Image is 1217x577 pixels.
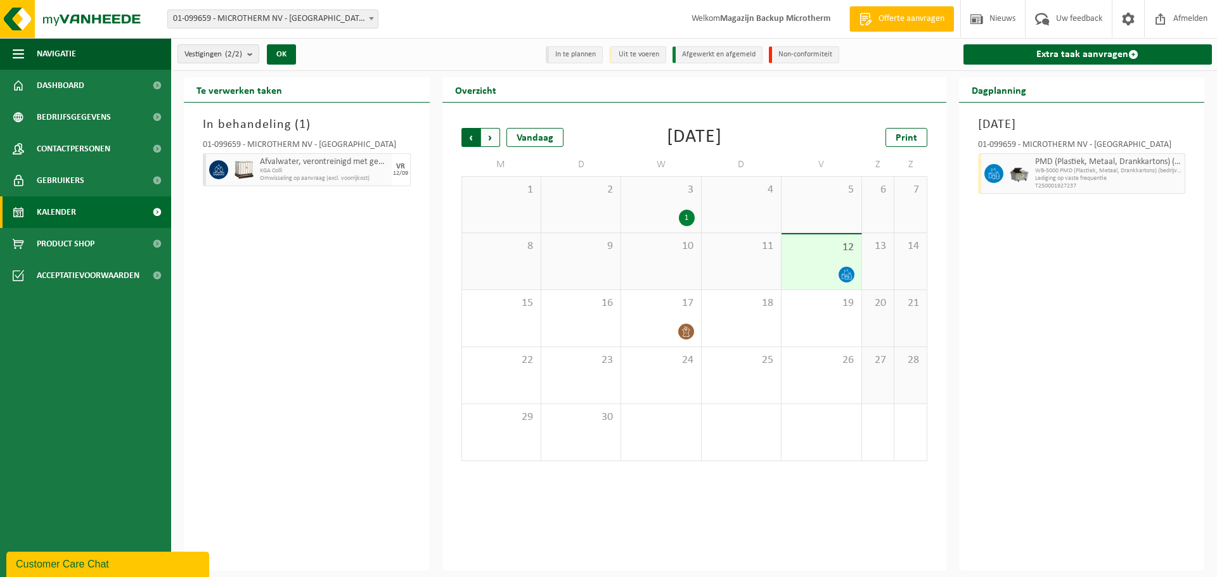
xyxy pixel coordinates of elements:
span: Afvalwater, verontreinigd met gevaarlijke producten [260,157,389,167]
strong: Magazijn Backup Microtherm [720,14,830,23]
span: WB-5000 PMD (Plastiek, Metaal, Drankkartons) (bedrijven) [1035,167,1182,175]
span: Bedrijfsgegevens [37,101,111,133]
a: Offerte aanvragen [849,6,954,32]
span: 22 [468,353,534,367]
span: 11 [708,239,775,253]
li: Uit te voeren [609,46,666,63]
span: 5 [788,183,854,197]
span: 4 [708,183,775,197]
span: 15 [468,296,534,310]
li: In te plannen [546,46,603,63]
td: M [461,153,541,176]
span: 30 [548,410,614,424]
span: 27 [868,353,887,367]
span: 26 [788,353,854,367]
span: KGA Colli [260,167,389,175]
img: WB-5000-GAL-GY-01 [1010,164,1029,183]
h3: [DATE] [978,115,1186,134]
span: 25 [708,353,775,367]
h2: Dagplanning [959,77,1039,102]
button: Vestigingen(2/2) [177,44,259,63]
td: D [702,153,782,176]
a: Print [885,128,927,147]
span: 9 [548,239,614,253]
div: 01-099659 - MICROTHERM NV - [GEOGRAPHIC_DATA] [203,141,411,153]
div: [DATE] [667,128,722,147]
img: PB-IC-1000-HPE-00-02 [235,160,254,179]
span: Dashboard [37,70,84,101]
td: Z [862,153,894,176]
span: 12 [788,241,854,255]
span: 01-099659 - MICROTHERM NV - SINT-NIKLAAS [167,10,378,29]
span: 28 [901,353,920,367]
span: 17 [628,296,694,310]
span: 7 [901,183,920,197]
td: Z [894,153,927,176]
span: Acceptatievoorwaarden [37,260,139,291]
span: Omwisseling op aanvraag (excl. voorrijkost) [260,175,389,182]
span: Volgende [481,128,500,147]
div: 1 [679,210,695,226]
h2: Overzicht [442,77,509,102]
span: 14 [901,239,920,253]
span: Kalender [37,196,76,228]
span: 16 [548,296,614,310]
span: 6 [868,183,887,197]
div: VR [396,163,405,170]
li: Non-conformiteit [769,46,839,63]
span: Gebruikers [37,165,84,196]
span: 1 [299,118,306,131]
span: Lediging op vaste frequentie [1035,175,1182,182]
td: V [782,153,861,176]
span: 20 [868,296,887,310]
div: Vandaag [506,128,563,147]
span: Offerte aanvragen [875,13,948,25]
span: T250001927237 [1035,182,1182,190]
td: W [621,153,701,176]
span: 2 [548,183,614,197]
h3: In behandeling ( ) [203,115,411,134]
div: 01-099659 - MICROTHERM NV - [GEOGRAPHIC_DATA] [978,141,1186,153]
li: Afgewerkt en afgemeld [673,46,763,63]
span: Vorige [461,128,480,147]
span: 10 [628,239,694,253]
span: 1 [468,183,534,197]
span: Product Shop [37,228,94,260]
span: Navigatie [37,38,76,70]
span: 3 [628,183,694,197]
span: Contactpersonen [37,133,110,165]
span: 8 [468,239,534,253]
span: 13 [868,239,887,253]
span: 21 [901,296,920,310]
span: PMD (Plastiek, Metaal, Drankkartons) (bedrijven) [1035,157,1182,167]
span: 23 [548,353,614,367]
span: 19 [788,296,854,310]
span: Vestigingen [184,45,242,64]
span: 24 [628,353,694,367]
iframe: chat widget [6,549,212,577]
count: (2/2) [225,50,242,58]
span: 29 [468,410,534,424]
span: 18 [708,296,775,310]
td: D [541,153,621,176]
button: OK [267,44,296,65]
div: 12/09 [393,170,408,177]
span: Print [896,133,917,143]
h2: Te verwerken taken [184,77,295,102]
a: Extra taak aanvragen [963,44,1213,65]
span: 01-099659 - MICROTHERM NV - SINT-NIKLAAS [168,10,378,28]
